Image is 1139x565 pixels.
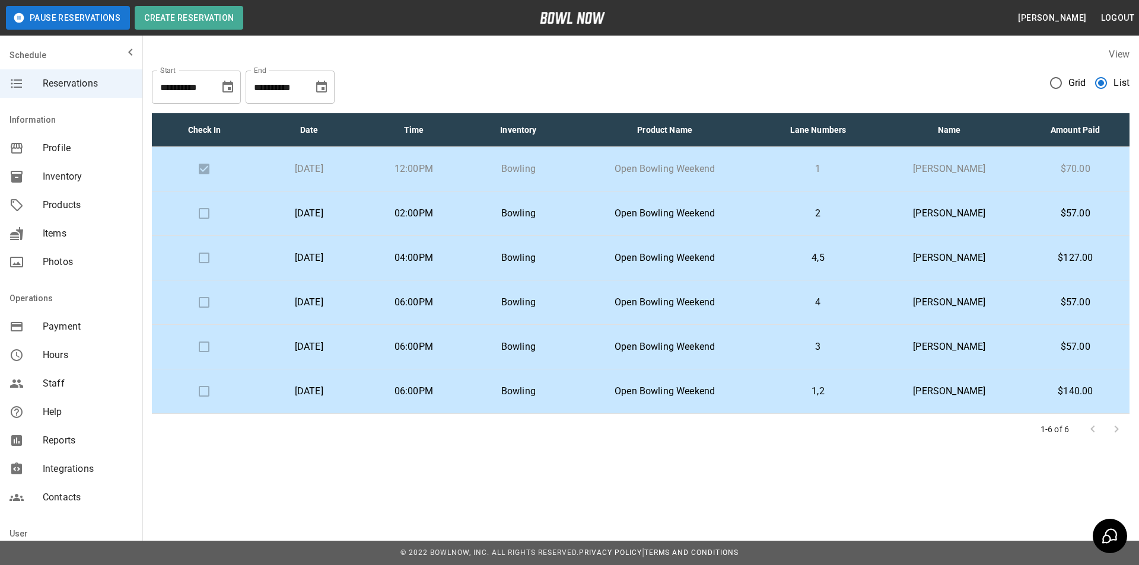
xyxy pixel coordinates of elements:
p: Open Bowling Weekend [580,295,749,309]
p: $127.00 [1031,251,1120,265]
p: Bowling [476,206,562,221]
span: Contacts [43,490,133,505]
th: Date [257,113,362,147]
p: 06:00PM [371,384,457,398]
p: [DATE] [266,295,352,309]
p: Open Bowling Weekend [580,384,749,398]
th: Product Name [571,113,759,147]
p: Open Bowling Weekend [580,206,749,221]
button: Choose date, selected date is Aug 31, 2025 [310,75,333,99]
p: $140.00 [1031,384,1120,398]
th: Name [877,113,1022,147]
button: Create Reservation [135,6,243,30]
p: 3 [768,340,868,354]
span: Photos [43,255,133,269]
p: [DATE] [266,162,352,176]
button: Pause Reservations [6,6,130,30]
span: Payment [43,320,133,334]
span: Integrations [43,462,133,476]
button: Logout [1096,7,1139,29]
p: 04:00PM [371,251,457,265]
th: Time [361,113,466,147]
p: $57.00 [1031,206,1120,221]
p: Open Bowling Weekend [580,251,749,265]
p: [PERSON_NAME] [887,162,1012,176]
p: [DATE] [266,206,352,221]
p: Bowling [476,251,562,265]
span: Products [43,198,133,212]
span: Profile [43,141,133,155]
p: $57.00 [1031,295,1120,309]
p: [PERSON_NAME] [887,295,1012,309]
p: Bowling [476,295,562,309]
a: Privacy Policy [579,548,642,557]
p: $70.00 [1031,162,1120,176]
button: [PERSON_NAME] [1013,7,1091,29]
p: [DATE] [266,340,352,354]
span: Help [43,405,133,419]
p: 1 [768,162,868,176]
p: 06:00PM [371,340,457,354]
p: Bowling [476,384,562,398]
p: 1,2 [768,384,868,398]
p: Open Bowling Weekend [580,340,749,354]
p: 1-6 of 6 [1041,423,1069,435]
span: Staff [43,376,133,391]
span: Items [43,226,133,241]
p: 06:00PM [371,295,457,309]
span: List [1113,76,1130,90]
p: Bowling [476,340,562,354]
p: 2 [768,206,868,221]
span: Hours [43,348,133,362]
button: Choose date, selected date is Aug 31, 2025 [216,75,240,99]
p: [PERSON_NAME] [887,206,1012,221]
th: Inventory [466,113,571,147]
th: Check In [152,113,257,147]
p: [PERSON_NAME] [887,340,1012,354]
p: Bowling [476,162,562,176]
th: Amount Paid [1022,113,1130,147]
span: Reservations [43,76,133,91]
p: 4 [768,295,868,309]
p: Open Bowling Weekend [580,162,749,176]
span: © 2022 BowlNow, Inc. All Rights Reserved. [400,548,579,557]
th: Lane Numbers [759,113,877,147]
p: $57.00 [1031,340,1120,354]
span: Reports [43,433,133,448]
p: [PERSON_NAME] [887,251,1012,265]
p: [DATE] [266,384,352,398]
p: 4,5 [768,251,868,265]
p: [DATE] [266,251,352,265]
p: 12:00PM [371,162,457,176]
img: logo [540,12,605,24]
span: Grid [1068,76,1086,90]
a: Terms and Conditions [644,548,739,557]
span: Inventory [43,170,133,184]
p: 02:00PM [371,206,457,221]
p: [PERSON_NAME] [887,384,1012,398]
label: View [1109,49,1130,60]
